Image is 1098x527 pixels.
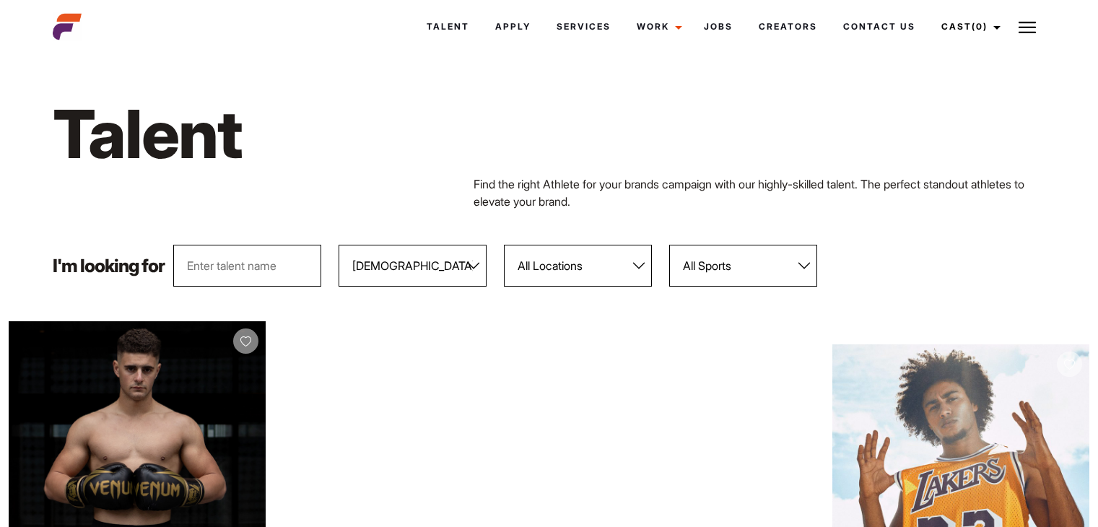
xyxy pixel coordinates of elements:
input: Enter talent name [173,245,321,287]
a: Services [544,7,624,46]
img: cropped-aefm-brand-fav-22-square.png [53,12,82,41]
a: Work [624,7,691,46]
a: Cast(0) [928,7,1009,46]
a: Jobs [691,7,746,46]
a: Creators [746,7,830,46]
span: (0) [972,21,988,32]
a: Apply [482,7,544,46]
p: Find the right Athlete for your brands campaign with our highly-skilled talent. The perfect stand... [474,175,1045,210]
img: Burger icon [1019,19,1036,36]
a: Talent [414,7,482,46]
a: Contact Us [830,7,928,46]
p: I'm looking for [53,257,165,275]
h1: Talent [53,92,624,175]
